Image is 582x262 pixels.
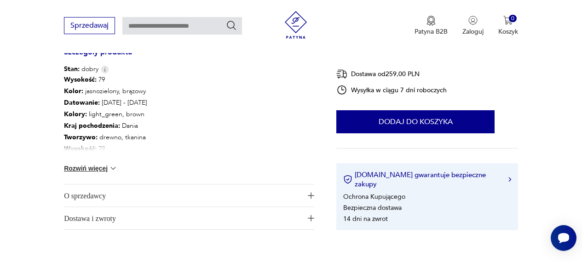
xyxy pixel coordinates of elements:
[64,207,302,229] span: Dostawa i zwroty
[64,185,314,207] button: Ikona plusaO sprzedawcy
[336,84,447,95] div: Wysyłka w ciągu 7 dni roboczych
[64,49,314,65] h3: Szczegóły produktu
[343,192,405,201] li: Ochrona Kupującego
[308,215,314,221] img: Ikona plusa
[343,170,511,189] button: [DOMAIN_NAME] gwarantuje bezpieczne zakupy
[64,17,115,34] button: Sprzedawaj
[343,175,352,184] img: Ikona certyfikatu
[343,203,402,212] li: Bezpieczna dostawa
[468,16,478,25] img: Ikonka użytkownika
[64,133,98,142] b: Tworzywo :
[64,120,147,131] p: Dania
[101,65,109,73] img: Info icon
[64,108,147,120] p: light_green, brown
[64,75,97,84] b: Wysokość :
[308,192,314,199] img: Ikona plusa
[64,131,147,143] p: drewno, tkanina
[64,143,147,155] p: 79
[64,164,117,173] button: Rozwiń więcej
[509,15,517,23] div: 0
[64,144,97,153] b: Wysokość :
[426,16,436,26] img: Ikona medalu
[498,16,518,36] button: 0Koszyk
[64,85,147,97] p: jasnozielony, brązowy
[64,65,80,73] b: Stan:
[226,20,237,31] button: Szukaj
[336,68,447,80] div: Dostawa od 259,00 PLN
[462,16,484,36] button: Zaloguj
[64,97,147,108] p: [DATE] - [DATE]
[336,110,495,133] button: Dodaj do koszyka
[415,16,448,36] a: Ikona medaluPatyna B2B
[503,16,513,25] img: Ikona koszyka
[109,164,118,173] img: chevron down
[64,98,100,107] b: Datowanie :
[64,121,120,130] b: Kraj pochodzenia :
[415,16,448,36] button: Patyna B2B
[282,11,310,39] img: Patyna - sklep z meblami i dekoracjami vintage
[64,185,302,207] span: O sprzedawcy
[64,74,147,85] p: 79
[415,27,448,36] p: Patyna B2B
[551,225,576,251] iframe: Smartsupp widget button
[498,27,518,36] p: Koszyk
[64,65,98,74] span: dobry
[336,68,347,80] img: Ikona dostawy
[343,214,388,223] li: 14 dni na zwrot
[462,27,484,36] p: Zaloguj
[64,23,115,30] a: Sprzedawaj
[64,207,314,229] button: Ikona plusaDostawa i zwroty
[508,177,511,182] img: Ikona strzałki w prawo
[64,87,83,95] b: Kolor:
[64,110,87,119] b: Kolory :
